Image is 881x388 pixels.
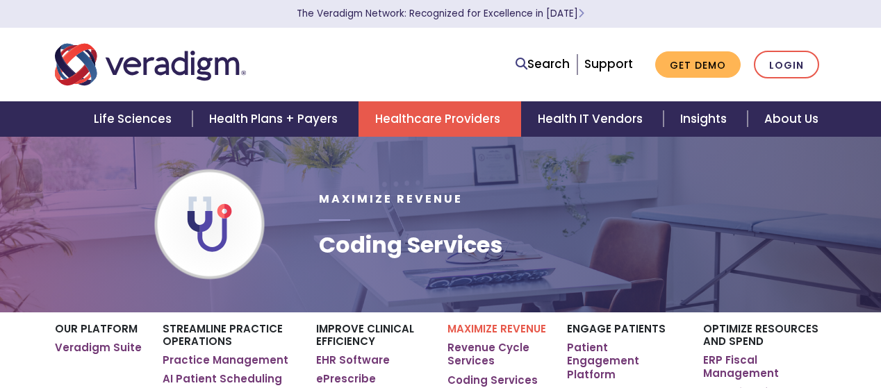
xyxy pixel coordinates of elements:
[192,101,359,137] a: Health Plans + Payers
[578,7,584,20] span: Learn More
[447,373,538,387] a: Coding Services
[319,232,502,258] h1: Coding Services
[521,101,664,137] a: Health IT Vendors
[754,51,819,79] a: Login
[163,353,288,367] a: Practice Management
[163,372,282,386] a: AI Patient Scheduling
[77,101,192,137] a: Life Sciences
[319,191,463,207] span: Maximize Revenue
[567,341,682,382] a: Patient Engagement Platform
[55,341,142,355] a: Veradigm Suite
[359,101,521,137] a: Healthcare Providers
[516,55,570,74] a: Search
[55,42,246,87] img: Veradigm logo
[316,353,390,367] a: EHR Software
[447,341,546,368] a: Revenue Cycle Services
[655,51,741,78] a: Get Demo
[297,7,584,20] a: The Veradigm Network: Recognized for Excellence in [DATE]Learn More
[664,101,748,137] a: Insights
[703,353,826,380] a: ERP Fiscal Management
[584,56,633,72] a: Support
[748,101,835,137] a: About Us
[316,372,376,386] a: ePrescribe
